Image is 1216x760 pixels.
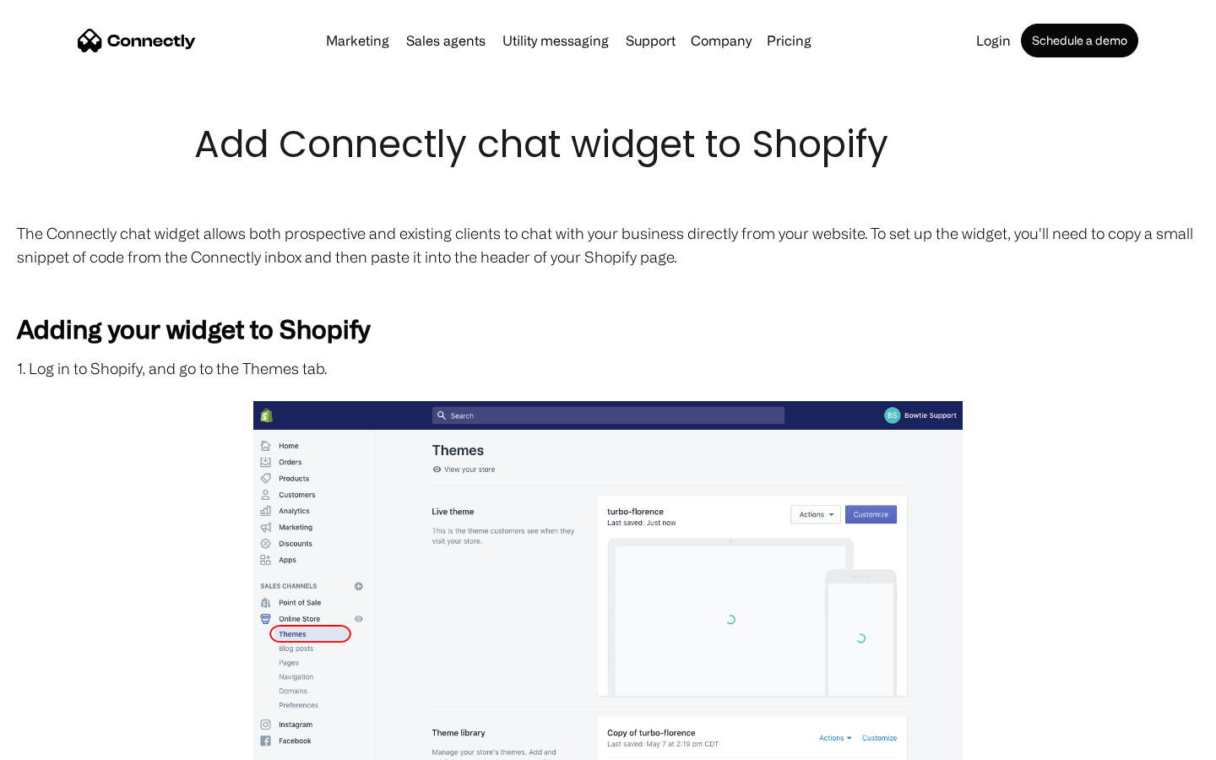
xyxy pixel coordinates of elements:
[969,34,1018,47] a: Login
[691,29,752,52] div: Company
[34,730,101,754] ul: Language list
[760,34,818,47] a: Pricing
[17,314,370,343] strong: Adding your widget to Shopify
[319,34,396,47] a: Marketing
[17,356,1199,380] p: 1. Log in to Shopify, and go to the Themes tab.
[686,29,757,52] div: Company
[1021,24,1138,57] a: Schedule a demo
[194,118,1022,171] h1: Add Connectly chat widget to Shopify
[399,34,492,47] a: Sales agents
[17,221,1199,269] p: The Connectly chat widget allows both prospective and existing clients to chat with your business...
[619,34,682,47] a: Support
[496,34,616,47] a: Utility messaging
[17,730,101,754] aside: Language selected: English
[78,28,196,53] a: home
